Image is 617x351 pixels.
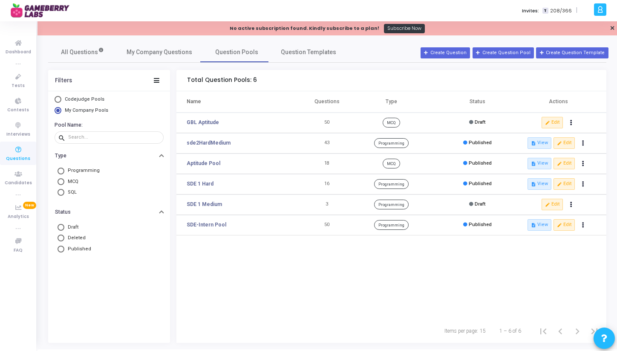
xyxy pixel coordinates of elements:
[531,161,536,166] i: description
[55,153,66,159] h6: Type
[306,91,349,113] th: Questions
[55,96,164,116] mat-radio-group: Select Library
[528,137,551,148] button: descriptionView
[5,180,32,187] span: Candidates
[434,91,520,113] th: Status
[306,194,349,215] td: 3
[55,77,72,84] div: Filters
[68,135,160,140] input: Search...
[374,220,409,229] span: Programming
[187,200,222,208] a: SDE 1 Medium
[557,182,562,186] i: edit
[520,91,606,113] th: Actions
[64,178,78,186] span: MCQ
[577,178,589,190] button: Actions
[577,137,589,149] button: Actions
[306,215,349,235] td: 50
[577,219,589,231] button: Actions
[306,174,349,194] td: 16
[576,6,577,15] span: |
[528,178,551,189] button: descriptionView
[545,202,550,207] i: edit
[550,7,572,15] span: 208/366
[554,158,575,169] button: editEdit
[535,322,552,339] button: First page
[306,133,349,154] td: 43
[187,221,226,229] a: SDE-Intern Pool
[187,139,231,147] a: sde2HardMedium
[215,48,258,57] span: Question Pools
[577,158,589,170] button: Actions
[64,167,100,174] span: Programming
[586,322,603,339] button: Last page
[480,327,486,335] div: 15
[374,200,409,209] span: Programming
[554,178,575,189] button: editEdit
[64,224,78,231] span: Draft
[48,149,170,162] button: Type
[176,91,306,113] th: Name
[469,119,485,126] div: Draft
[64,246,91,253] span: Published
[349,91,435,113] th: Type
[536,47,608,58] button: Create Question Template
[187,77,257,84] h5: Total Question Pools: 6
[463,139,492,147] div: Published
[610,24,615,33] a: ✕
[565,117,577,129] button: Actions
[23,202,36,209] span: New
[55,209,71,215] h6: Status
[64,189,77,196] span: SQL
[469,201,485,208] div: Draft
[187,119,219,126] a: GBL Aptitude
[11,2,75,19] img: logo
[48,206,170,219] button: Status
[473,47,534,58] button: Create Question Pool
[421,47,470,58] button: Create Question
[127,48,192,57] span: My Company Questions
[528,158,551,169] button: descriptionView
[55,122,161,128] h6: Pool Name:
[14,247,23,254] span: FAQ
[554,219,575,230] button: editEdit
[522,7,539,15] label: Invites:
[542,8,548,14] span: T
[383,118,400,127] span: MCQ
[528,219,551,230] button: descriptionView
[281,48,336,57] span: Question Templates
[565,199,577,211] button: Actions
[61,48,104,57] span: All Questions
[557,161,562,166] i: edit
[8,213,29,220] span: Analytics
[531,223,536,227] i: description
[187,160,220,167] a: Aptitude Pool
[542,117,563,128] button: editEdit
[552,322,569,339] button: Previous page
[65,96,104,102] span: Codejudge Pools
[444,327,478,335] div: Items per page:
[557,223,562,227] i: edit
[531,141,536,145] i: description
[6,155,30,162] span: Questions
[374,179,409,189] span: Programming
[542,199,563,210] button: editEdit
[531,182,536,186] i: description
[306,154,349,174] td: 18
[6,49,31,56] span: Dashboard
[7,107,29,114] span: Contests
[306,113,349,133] td: 50
[65,107,108,113] span: My Company Pools
[463,180,492,188] div: Published
[569,322,586,339] button: Next page
[12,82,25,90] span: Tests
[554,137,575,148] button: editEdit
[374,138,409,148] span: Programming
[384,24,425,33] a: Subscribe Now
[58,134,68,142] mat-icon: search
[187,180,213,188] a: SDE 1 Hard
[383,159,400,168] span: MCQ
[499,327,521,335] div: 1 – 6 of 6
[230,25,379,32] div: No active subscription found. Kindly subscribe to a plan!
[6,131,30,138] span: Interviews
[463,221,492,229] div: Published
